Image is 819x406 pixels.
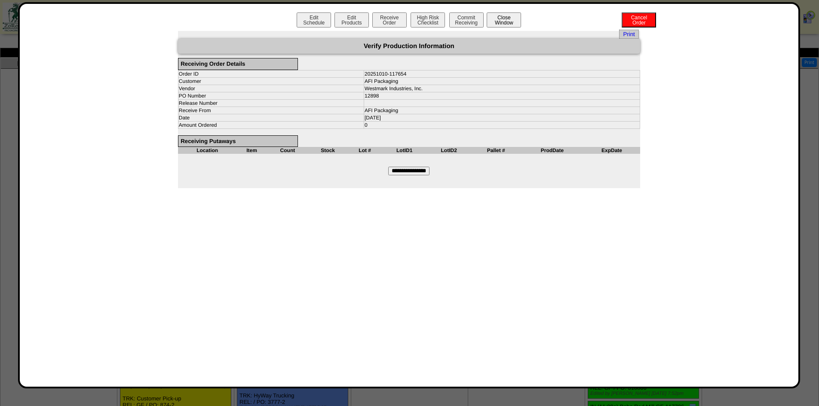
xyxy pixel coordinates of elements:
td: Receive From [178,107,364,114]
button: High RiskChecklist [411,12,445,27]
td: [DATE] [364,114,640,121]
a: Print [619,30,638,39]
a: CloseWindow [486,19,522,26]
th: Count [267,147,308,154]
th: ProdDate [521,147,584,154]
th: Pallet # [471,147,521,154]
th: Location [178,147,237,154]
td: Customer [178,77,364,85]
a: High RiskChecklist [410,20,447,26]
td: Westmark Industries, Inc. [364,85,640,92]
button: ReceiveOrder [372,12,407,27]
button: CommitReceiving [449,12,484,27]
td: 0 [364,121,640,128]
td: 20251010-117654 [364,70,640,77]
td: PO Number [178,92,364,99]
td: 12898 [364,92,640,99]
div: Receiving Order Details [178,58,298,70]
td: Order ID [178,70,364,77]
td: AFI Packaging [364,107,640,114]
button: CancelOrder [622,12,656,27]
button: EditProducts [334,12,369,27]
th: ExpDate [583,147,640,154]
button: CloseWindow [487,12,521,27]
th: LotID1 [382,147,426,154]
td: Date [178,114,364,121]
th: Stock [308,147,347,154]
div: Verify Production Information [178,39,640,54]
td: Release Number [178,99,364,107]
td: AFI Packaging [364,77,640,85]
button: EditSchedule [297,12,331,27]
th: Lot # [347,147,382,154]
th: Item [237,147,267,154]
th: LotID2 [426,147,471,154]
div: Receiving Putaways [178,135,298,147]
td: Vendor [178,85,364,92]
td: Amount Ordered [178,121,364,128]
